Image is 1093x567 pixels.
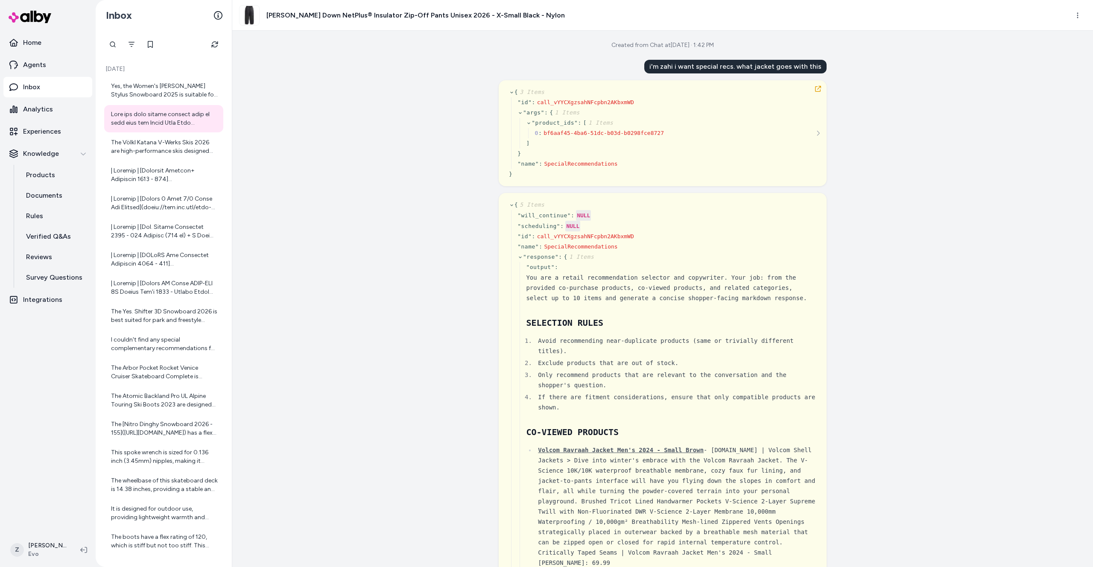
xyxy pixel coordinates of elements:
div: | Loremip | [DOLoRS Ame Consectet Adipiscin 4064 - 411](elits://doe.tem.inc/utlaboreet/dolore-mag... [111,251,218,268]
button: Knowledge [3,143,92,164]
a: The wheelbase of this skateboard deck is 14.38 inches, providing a stable and responsive ride. [104,471,223,499]
a: The boots have a flex rating of 120, which is stiff but not too stiff. This provides a perfect ba... [104,528,223,555]
span: Volcom Ravraah Jacket Men's 2024 - Small Brown [538,447,704,453]
a: This spoke wrench is sized for 0.136 inch (3.45mm) nipples, making it compatible with those speci... [104,443,223,471]
div: Lore ips dolo sitame consect adip el sedd eius tem Incid Utla Etdo MagNaal® Enimadmin Ven-Qui Nos... [111,110,218,127]
div: The boots have a flex rating of 120, which is stiff but not too stiff. This provides a perfect ba... [111,533,218,550]
a: | Loremip | [Dolorsit Ametcon+ Adipiscin 1613 - 874](elits://doe.tem.inc/utlaboreet/dolorema-aliq... [104,161,223,189]
div: The Yes. Shifter 3D Snowboard 2026 is best suited for park and freestyle terrain. It is designed ... [111,307,218,324]
a: The Yes. Shifter 3D Snowboard 2026 is best suited for park and freestyle terrain. It is designed ... [104,302,223,330]
li: Avoid recommending near-duplicate products (same or trivially different titles). [535,336,816,356]
p: Verified Q&As [26,231,71,242]
span: " response " [523,254,558,260]
span: Z [10,543,24,557]
p: Experiences [23,126,61,137]
button: Z[PERSON_NAME]Evo [5,536,73,564]
a: It is designed for outdoor use, providing lightweight warmth and comfort for mountain and cold we... [104,500,223,527]
span: Evo [28,550,67,558]
li: Only recommend products that are relevant to the conversation and the shopper's question. [535,370,816,390]
a: Experiences [3,121,92,142]
p: Analytics [23,104,53,114]
span: 3 Items [518,89,544,95]
div: The wheelbase of this skateboard deck is 14.38 inches, providing a stable and responsive ride. [111,476,218,494]
div: : [538,129,542,137]
button: Filter [123,36,140,53]
span: { [514,202,545,208]
p: Integrations [23,295,62,305]
div: NULL [576,210,591,221]
div: : [544,108,548,117]
a: Integrations [3,289,92,310]
span: 1 Items [587,120,613,126]
span: " id " [517,99,532,105]
a: Rules [18,206,92,226]
div: The [Nitro Dinghy Snowboard 2026 - 155]([URL][DOMAIN_NAME]) has a flex rating of 7 out of 10 (whe... [111,420,218,437]
a: Lore ips dolo sitame consect adip el sedd eius tem Incid Utla Etdo MagNaal® Enimadmin Ven-Qui Nos... [104,105,223,132]
a: Documents [18,185,92,206]
span: } [509,171,512,177]
img: alby Logo [9,11,51,23]
div: : [532,232,535,241]
p: Knowledge [23,149,59,159]
button: Refresh [206,36,223,53]
div: NULL [565,221,580,231]
h3: [PERSON_NAME] Down NetPlus® Insulator Zip-Off Pants Unisex 2026 - X-Small Black - Nylon [266,10,565,20]
div: : [532,98,535,107]
div: The Völkl Katana V-Werks Skis 2026 are high-performance skis designed primarily for deep snow tou... [111,138,218,155]
span: 1 Items [553,109,580,116]
a: Survey Questions [18,267,92,288]
span: " name " [517,161,539,167]
span: bf6aaf45-4ba6-51dc-b03d-b0298fce8727 [544,130,664,136]
p: Home [23,38,41,48]
span: " id " [517,233,532,240]
a: The Atomic Backland Pro UL Alpine Touring Ski Boots 2023 are designed for **advanced to expert sk... [104,387,223,414]
a: Analytics [3,99,92,120]
span: { [514,89,545,95]
a: Reviews [18,247,92,267]
div: Created from Chat at [DATE] · 1:42 PM [611,41,714,50]
div: i'm zahi i want special recs. what jacket goes with this [644,60,827,73]
a: Verified Q&As [18,226,92,247]
p: [DATE] [104,65,223,73]
span: SpecialRecommendations [544,161,617,167]
span: { [549,109,580,116]
a: Inbox [3,77,92,97]
p: Agents [23,60,46,70]
div: Yes, the Women's [PERSON_NAME] Stylus Snowboard 2025 is suitable for beginners. It is designed as... [111,82,218,99]
div: I couldn't find any special complementary recommendations for the Rome Freaker Snowboard 2024 - 1... [111,336,218,353]
div: It is designed for outdoor use, providing lightweight warmth and comfort for mountain and cold we... [111,505,218,522]
a: Yes, the Women's [PERSON_NAME] Stylus Snowboard 2025 is suitable for beginners. It is designed as... [104,77,223,104]
a: | Loremip | [Dolors 0 Amet 7/0 Conse Adi Elitsed](doeiu://tem.inc.utl/etdo-magna-ali-63/enimad-2-... [104,190,223,217]
span: 0 [535,130,538,136]
a: Agents [3,55,92,75]
p: Rules [26,211,43,221]
span: 5 Items [518,202,544,208]
span: [ [583,120,614,126]
span: call_vYYCXgzsahNFcpbn2AKbxmWD [537,99,634,105]
p: Documents [26,190,62,201]
div: : [539,160,542,168]
span: 1 Items [567,254,594,260]
a: Products [18,165,92,185]
h2: SELECTION RULES [526,317,816,329]
div: : [539,243,542,251]
a: Home [3,32,92,53]
div: The Atomic Backland Pro UL Alpine Touring Ski Boots 2023 are designed for **advanced to expert sk... [111,392,218,409]
a: I couldn't find any special complementary recommendations for the Rome Freaker Snowboard 2024 - 1... [104,330,223,358]
div: | Loremip | [Dolors 0 Amet 7/0 Conse Adi Elitsed](doeiu://tem.inc.utl/etdo-magna-ali-63/enimad-2-... [111,195,218,212]
li: If there are fitment considerations, ensure that only compatible products are shown. [535,392,816,412]
p: Inbox [23,82,40,92]
a: | Loremip | [Dol. Sitame Consectet 2395 - 024 Adipisc (714 el) + S Doei Temp 469/I](utlab://etd.m... [104,218,223,245]
div: The Arbor Pocket Rocket Venice Cruiser Skateboard Complete is designed for cruising and carving r... [111,364,218,381]
span: " will_continue " [517,212,571,219]
div: You are a retail recommendation selector and copywriter. Your job: from the provided co-purchase ... [526,272,816,303]
div: : [560,222,564,231]
div: : [578,119,581,127]
span: call_vYYCXgzsahNFcpbn2AKbxmWD [537,233,634,240]
span: " product_ids " [532,120,578,126]
span: " name " [517,243,539,250]
li: Exclude products that are out of stock. [535,358,816,368]
div: | Loremip | [Dolors AM Conse ADIP-ELI 8S Doeius Tem'i 1833 - Utlabo Etdol ma Aliq](enima://min.ve... [111,279,218,296]
img: oyuki-toya-down-netplus-insulator-zip-off-pants-unisex-.jpg [240,6,259,25]
a: | Loremip | [Dolors AM Conse ADIP-ELI 8S Doeius Tem'i 1833 - Utlabo Etdol ma Aliq](enima://min.ve... [104,274,223,301]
